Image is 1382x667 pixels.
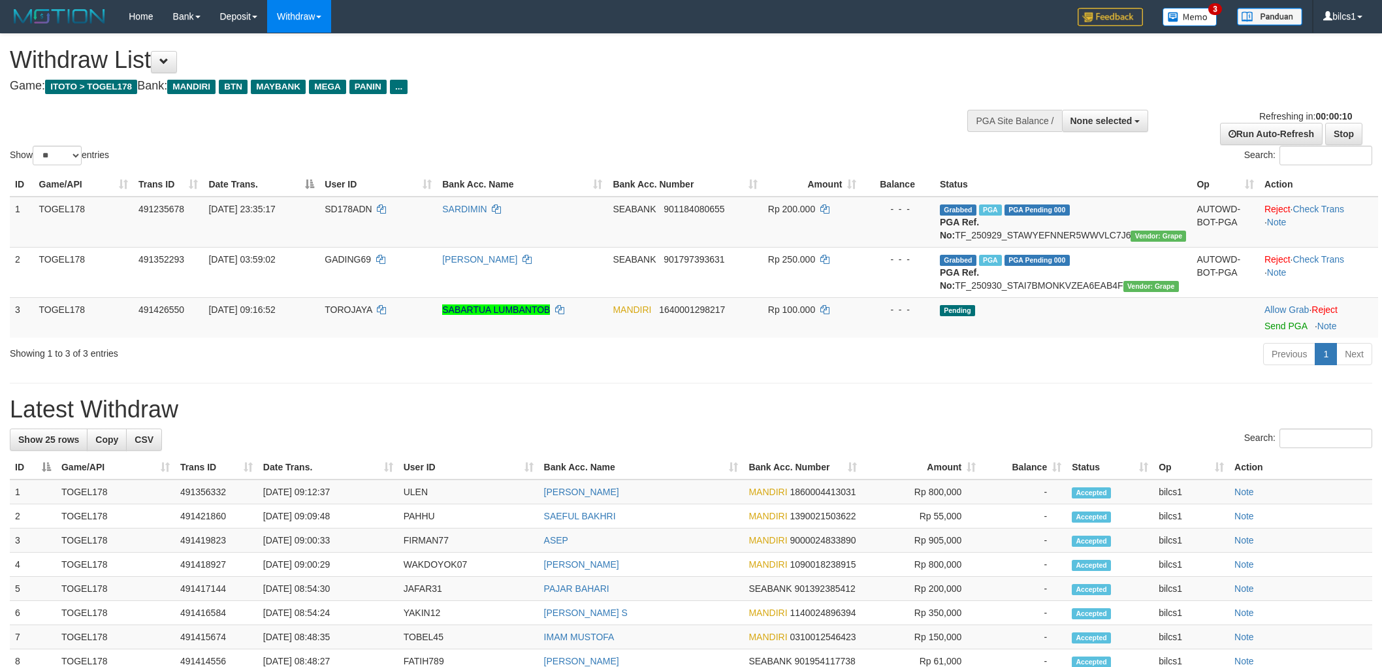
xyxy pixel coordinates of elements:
[1264,304,1311,315] span: ·
[794,583,855,594] span: Copy 901392385412 to clipboard
[18,434,79,445] span: Show 25 rows
[10,625,56,649] td: 7
[258,601,398,625] td: [DATE] 08:54:24
[175,455,258,480] th: Trans ID: activate to sort column ascending
[1072,487,1111,498] span: Accepted
[442,304,550,315] a: SABARTUA LUMBANTOB
[10,455,56,480] th: ID: activate to sort column descending
[1234,632,1254,642] a: Note
[325,204,372,214] span: SD178ADN
[175,625,258,649] td: 491415674
[219,80,248,94] span: BTN
[1163,8,1217,26] img: Button%20Memo.svg
[319,172,437,197] th: User ID: activate to sort column ascending
[1153,577,1229,601] td: bilcs1
[862,504,981,529] td: Rp 55,000
[790,511,856,521] span: Copy 1390021503622 to clipboard
[981,601,1067,625] td: -
[1153,601,1229,625] td: bilcs1
[1259,172,1378,197] th: Action
[748,632,787,642] span: MANDIRI
[940,267,979,291] b: PGA Ref. No:
[1234,583,1254,594] a: Note
[1070,116,1133,126] span: None selected
[10,529,56,553] td: 3
[862,625,981,649] td: Rp 150,000
[10,397,1372,423] h1: Latest Withdraw
[398,529,539,553] td: FIRMAN77
[1234,511,1254,521] a: Note
[1234,656,1254,666] a: Note
[1153,480,1229,504] td: bilcs1
[10,577,56,601] td: 5
[175,504,258,529] td: 491421860
[1153,625,1229,649] td: bilcs1
[10,7,109,26] img: MOTION_logo.png
[790,559,856,570] span: Copy 1090018238915 to clipboard
[1072,632,1111,643] span: Accepted
[325,254,371,265] span: GADING69
[1208,3,1222,15] span: 3
[56,504,175,529] td: TOGEL178
[1234,559,1254,570] a: Note
[56,577,175,601] td: TOGEL178
[1220,123,1323,145] a: Run Auto-Refresh
[794,656,855,666] span: Copy 901954117738 to clipboard
[1004,204,1070,216] span: PGA Pending
[138,254,184,265] span: 491352293
[1191,247,1259,297] td: AUTOWD-BOT-PGA
[1123,281,1179,292] span: Vendor URL: https://settle31.1velocity.biz
[790,487,856,497] span: Copy 1860004413031 to clipboard
[442,254,517,265] a: [PERSON_NAME]
[1131,231,1186,242] span: Vendor URL: https://settle31.1velocity.biz
[867,203,929,216] div: - - -
[1315,343,1337,365] a: 1
[544,608,628,618] a: [PERSON_NAME] S
[763,172,862,197] th: Amount: activate to sort column ascending
[175,480,258,504] td: 491356332
[398,480,539,504] td: ULEN
[940,204,976,216] span: Grabbed
[34,172,133,197] th: Game/API: activate to sort column ascending
[935,172,1191,197] th: Status
[138,204,184,214] span: 491235678
[126,429,162,451] a: CSV
[1237,8,1302,25] img: panduan.png
[208,204,275,214] span: [DATE] 23:35:17
[56,529,175,553] td: TOGEL178
[1315,111,1352,122] strong: 00:00:10
[10,47,908,73] h1: Withdraw List
[1229,455,1372,480] th: Action
[10,80,908,93] h4: Game: Bank:
[325,304,372,315] span: TOROJAYA
[790,632,856,642] span: Copy 0310012546423 to clipboard
[1191,172,1259,197] th: Op: activate to sort column ascending
[861,172,935,197] th: Balance
[1062,110,1149,132] button: None selected
[203,172,319,197] th: Date Trans.: activate to sort column descending
[45,80,137,94] span: ITOTO > TOGEL178
[935,197,1191,248] td: TF_250929_STAWYEFNNER5WWVLC7J6
[544,583,609,594] a: PAJAR BAHARI
[544,632,615,642] a: IMAM MUSTOFA
[1259,111,1352,122] span: Refreshing in:
[10,342,566,360] div: Showing 1 to 3 of 3 entries
[251,80,306,94] span: MAYBANK
[10,197,34,248] td: 1
[1244,146,1372,165] label: Search:
[862,455,981,480] th: Amount: activate to sort column ascending
[138,304,184,315] span: 491426550
[258,455,398,480] th: Date Trans.: activate to sort column ascending
[175,601,258,625] td: 491416584
[1279,146,1372,165] input: Search:
[743,455,862,480] th: Bank Acc. Number: activate to sort column ascending
[748,487,787,497] span: MANDIRI
[768,204,815,214] span: Rp 200.000
[10,297,34,338] td: 3
[1264,204,1291,214] a: Reject
[1279,429,1372,448] input: Search:
[1004,255,1070,266] span: PGA Pending
[768,304,815,315] span: Rp 100.000
[544,511,616,521] a: SAEFUL BAKHRI
[10,247,34,297] td: 2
